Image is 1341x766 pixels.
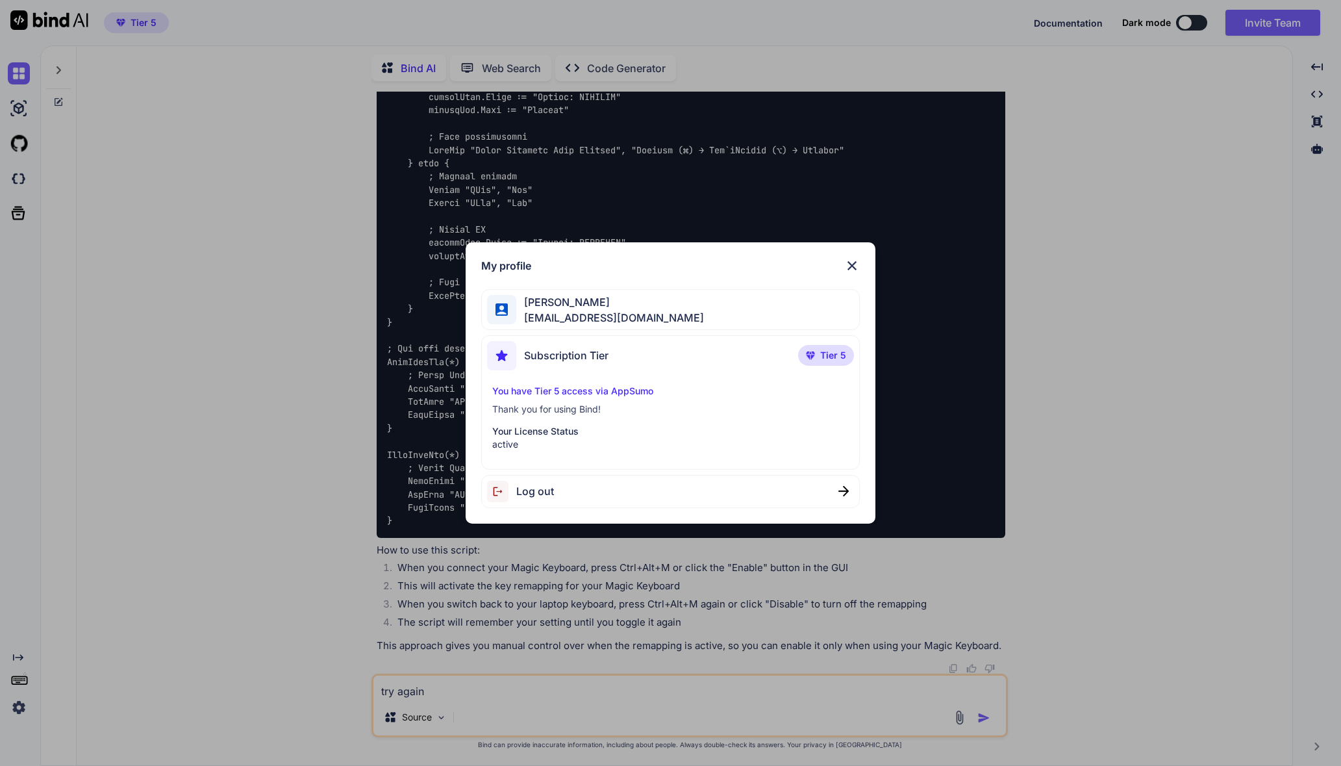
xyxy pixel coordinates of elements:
[492,385,849,398] p: You have Tier 5 access via AppSumo
[516,483,554,499] span: Log out
[516,294,704,310] span: [PERSON_NAME]
[524,348,608,363] span: Subscription Tier
[844,258,860,274] img: close
[487,341,516,370] img: subscription
[806,351,815,359] img: premium
[516,310,704,326] span: [EMAIL_ADDRESS][DOMAIN_NAME]
[492,425,849,438] p: Your License Status
[481,258,531,274] h1: My profile
[495,303,508,316] img: profile
[838,486,849,496] img: close
[487,481,516,502] img: logout
[492,438,849,451] p: active
[820,349,846,362] span: Tier 5
[492,403,849,416] p: Thank you for using Bind!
